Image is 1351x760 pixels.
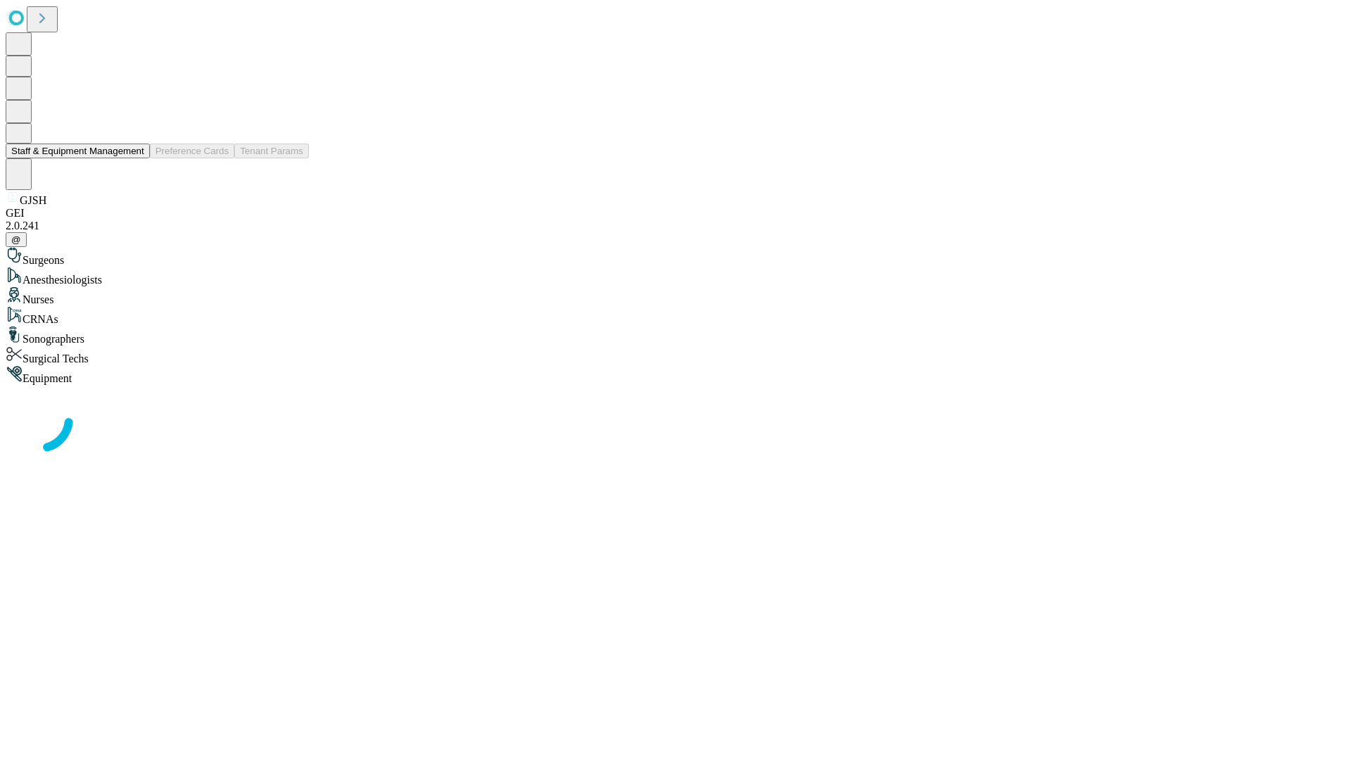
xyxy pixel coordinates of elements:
[6,365,1345,385] div: Equipment
[234,144,309,158] button: Tenant Params
[6,207,1345,220] div: GEI
[6,144,150,158] button: Staff & Equipment Management
[6,326,1345,346] div: Sonographers
[6,247,1345,267] div: Surgeons
[150,144,234,158] button: Preference Cards
[6,267,1345,286] div: Anesthesiologists
[11,234,21,245] span: @
[6,220,1345,232] div: 2.0.241
[20,194,46,206] span: GJSH
[6,286,1345,306] div: Nurses
[6,346,1345,365] div: Surgical Techs
[6,232,27,247] button: @
[6,306,1345,326] div: CRNAs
